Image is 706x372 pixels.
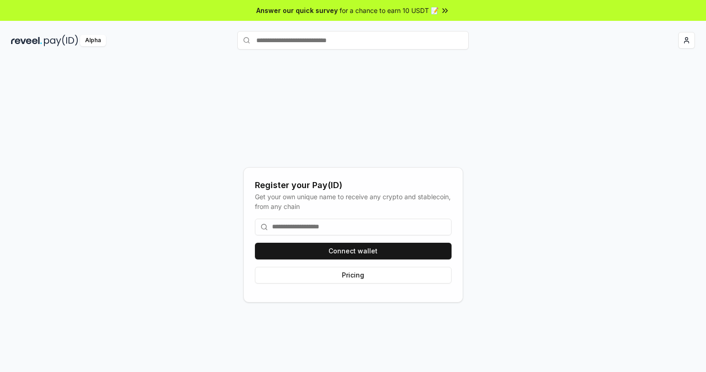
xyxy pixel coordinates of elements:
span: for a chance to earn 10 USDT 📝 [340,6,439,15]
img: reveel_dark [11,35,42,46]
button: Pricing [255,267,452,284]
button: Connect wallet [255,243,452,259]
div: Alpha [80,35,106,46]
div: Register your Pay(ID) [255,179,452,192]
img: pay_id [44,35,78,46]
div: Get your own unique name to receive any crypto and stablecoin, from any chain [255,192,452,211]
span: Answer our quick survey [256,6,338,15]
